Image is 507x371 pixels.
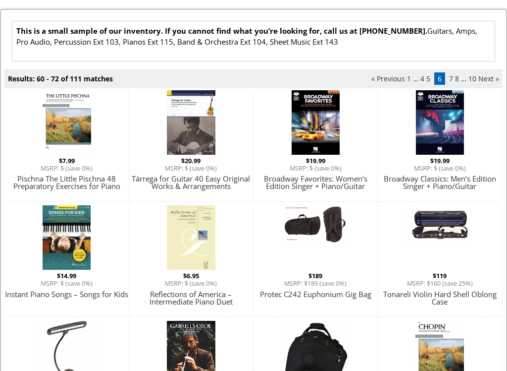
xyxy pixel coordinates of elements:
img: 48a63771c81b7c7fdfcf66830a09908e.jpg [292,91,340,155]
img: 063dca5bc539b957d95e817e4ad76b4f.jpg [283,206,348,244]
a: Tárrega for Guitar 40 Easy Original Works & Arrangements [129,176,253,190]
li: MSRP: $ (save 0%) [4,165,128,173]
li: $19.99 [378,158,502,165]
li: MSRP: $ (save 0%) [129,280,253,288]
a: 4 [420,74,424,84]
a: 1 [407,74,411,84]
a: « Previous [371,74,405,84]
li: MSRP: $ (save 0%) [253,165,377,173]
img: 927c43bcf34e9c7ce88d6a57bc1b9522.jpg [167,91,215,155]
a: Next » [478,74,499,84]
li: $14.99 [4,273,128,280]
a: Instant Piano Songs – Songs for Kids [4,291,128,299]
li: $119 [378,273,502,280]
a: Protec C242 Euphonium Gig Bag [253,291,377,299]
a: Broadway Classics: Men’s Edition Singer + Piano/Guitar [378,176,502,190]
a: 8 [455,74,459,84]
img: 4c96e4927c912e8ec821ebf93a37a83f.jpg [167,206,215,270]
a: Reflections of America – Intermediate Piano Duet [129,291,253,306]
li: $7.99 [4,158,128,165]
li: $189 [253,273,377,280]
p: Guitars, Amps, Pro Audio, Percussion Ext 103, Pianos Ext 115, Band & Orchestra Ext 104, Sheet Mus... [16,26,491,48]
img: 696ef2a6e2499969182febacb6499efb.jpg [407,206,472,245]
a: 5 [426,74,430,84]
img: 07c17fcb9daf1836b634239c011761e1.jpg [416,91,464,155]
li: $19.99 [253,158,377,165]
a: Tonareli Violin Hard Shell Oblong Case [378,291,502,306]
a: 10 [468,74,476,84]
li: MSRP: $160 (save 25%) [378,280,502,288]
img: d2aa52cd56869af53fd15abca36a53af.jpg [43,91,91,155]
li: MSRP: $ (save 0%) [378,165,502,173]
li: MSRP: $189 (save 0%) [253,280,377,288]
span: … [413,74,418,84]
li: $20.99 [129,158,253,165]
a: 7 [449,74,453,84]
li: Results: 60 - 72 of 111 matches [8,74,253,84]
img: fc000c1a486b54f5856707da14809e70.jpg [43,206,91,270]
a: Broadway Favorites: Women’s Edition Singer + Piano/Guitar [253,176,377,190]
span: … [461,74,466,84]
li: MSRP: $ (save 0%) [4,280,128,288]
span: 6 [434,73,445,85]
li: $6.95 [129,273,253,280]
a: Pischna The Little Pischna 48 Preparatory Exercises for Piano [4,176,128,190]
li: MSRP: $ (save 0%) [129,165,253,173]
b: This is a small sample of our inventory. If you cannot find what you’re looking for, call us at [... [16,26,427,36]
